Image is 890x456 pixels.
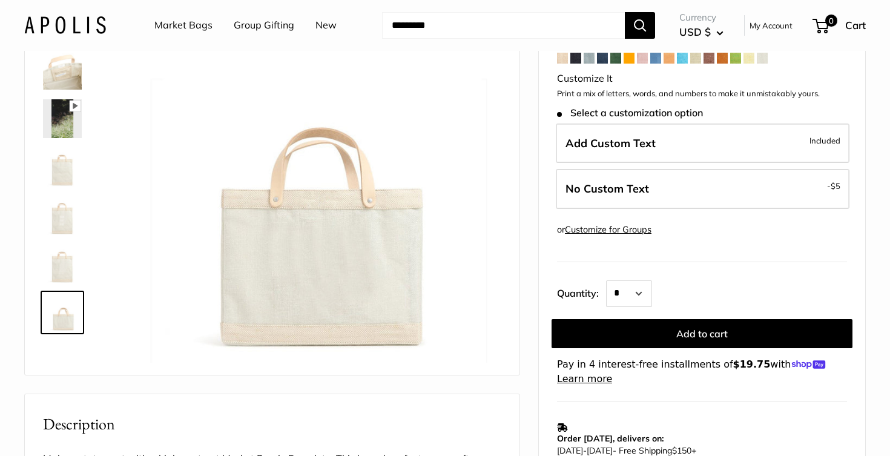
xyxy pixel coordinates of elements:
[625,12,655,39] button: Search
[565,136,656,150] span: Add Custom Text
[43,99,82,138] img: Market Bag in Dove
[41,242,84,286] a: Market Bag in Dove
[41,97,84,140] a: Market Bag in Dove
[234,16,294,35] a: Group Gifting
[41,48,84,92] a: Market Bag in Dove
[557,222,651,238] div: or
[41,145,84,189] a: Market Bag in Dove
[557,107,703,119] span: Select a customization option
[583,445,587,456] span: -
[679,22,724,42] button: USD $
[41,194,84,237] a: Market Bag in Dove
[557,277,606,307] label: Quantity:
[382,12,625,39] input: Search...
[556,169,849,209] label: Leave Blank
[587,445,613,456] span: [DATE]
[552,319,852,348] button: Add to cart
[831,181,840,191] span: $5
[557,445,583,456] span: [DATE]
[154,16,213,35] a: Market Bags
[827,179,840,193] span: -
[565,182,649,196] span: No Custom Text
[809,133,840,148] span: Included
[315,16,337,35] a: New
[750,18,793,33] a: My Account
[24,16,106,34] img: Apolis
[43,196,82,235] img: Market Bag in Dove
[43,245,82,283] img: Market Bag in Dove
[814,16,866,35] a: 0 Cart
[43,412,501,436] h2: Description
[43,293,82,332] img: Market Bag in Dove
[41,291,84,334] a: Market Bag in Dove
[672,445,691,456] span: $150
[679,9,724,26] span: Currency
[845,19,866,31] span: Cart
[557,70,847,88] div: Customize It
[557,433,664,444] strong: Order [DATE], delivers on:
[556,124,849,164] label: Add Custom Text
[557,88,847,100] p: Print a mix of letters, words, and numbers to make it unmistakably yours.
[43,51,82,90] img: Market Bag in Dove
[679,25,711,38] span: USD $
[43,148,82,187] img: Market Bag in Dove
[565,224,651,235] a: Customize for Groups
[825,15,837,27] span: 0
